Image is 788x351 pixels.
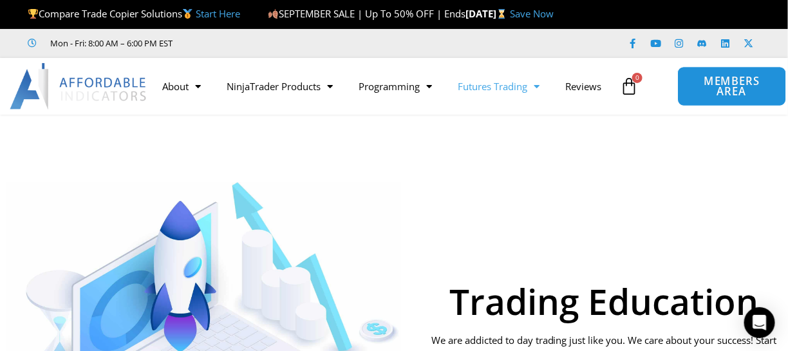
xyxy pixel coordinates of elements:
[497,9,507,19] img: ⌛
[744,307,775,338] div: Open Intercom Messenger
[677,66,786,106] a: MEMBERS AREA
[465,7,510,20] strong: [DATE]
[150,71,214,101] a: About
[632,73,643,83] span: 0
[183,9,192,19] img: 🥇
[446,71,553,101] a: Futures Trading
[427,283,782,319] h1: Trading Education
[191,37,384,50] iframe: Customer reviews powered by Trustpilot
[268,9,278,19] img: 🍂
[601,68,657,105] a: 0
[150,71,615,101] nav: Menu
[28,9,38,19] img: 🏆
[10,63,148,109] img: LogoAI | Affordable Indicators – NinjaTrader
[48,35,173,51] span: Mon - Fri: 8:00 AM – 6:00 PM EST
[28,7,240,20] span: Compare Trade Copier Solutions
[510,7,554,20] a: Save Now
[346,71,446,101] a: Programming
[268,7,465,20] span: SEPTEMBER SALE | Up To 50% OFF | Ends
[692,76,771,97] span: MEMBERS AREA
[553,71,615,101] a: Reviews
[196,7,240,20] a: Start Here
[214,71,346,101] a: NinjaTrader Products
